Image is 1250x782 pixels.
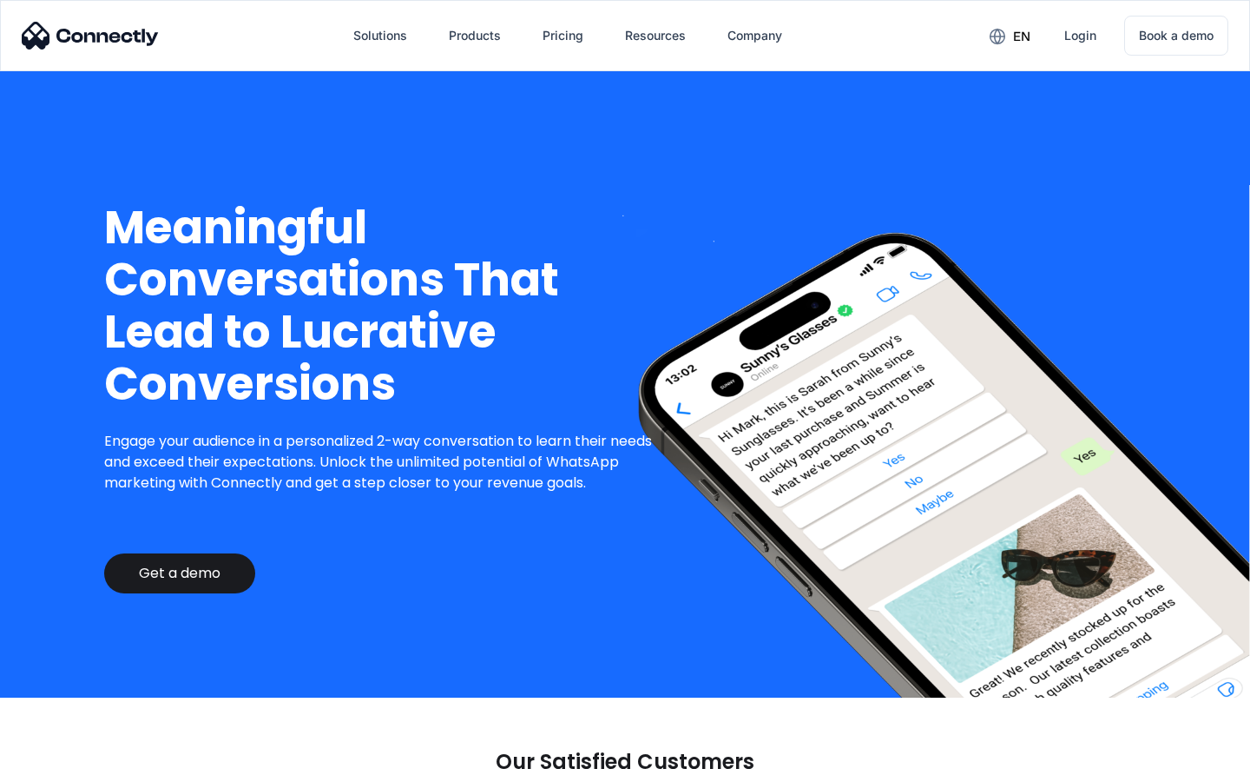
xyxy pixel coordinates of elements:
h1: Meaningful Conversations That Lead to Lucrative Conversions [104,202,666,410]
a: Pricing [529,15,597,56]
div: en [1013,24,1030,49]
div: Get a demo [139,565,220,582]
div: Login [1064,23,1096,48]
aside: Language selected: English [17,752,104,776]
ul: Language list [35,752,104,776]
div: Solutions [353,23,407,48]
a: Get a demo [104,553,255,593]
div: Pricing [543,23,583,48]
p: Engage your audience in a personalized 2-way conversation to learn their needs and exceed their e... [104,431,666,494]
a: Book a demo [1124,16,1228,56]
div: Resources [625,23,686,48]
img: Connectly Logo [22,22,159,50]
p: Our Satisfied Customers [496,750,754,774]
div: Products [449,23,501,48]
div: Company [727,23,782,48]
a: Login [1050,15,1110,56]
